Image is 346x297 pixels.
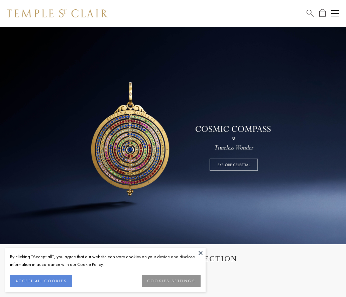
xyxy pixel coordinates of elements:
button: COOKIES SETTINGS [142,275,201,287]
a: Search [307,9,314,17]
div: By clicking “Accept all”, you agree that our website can store cookies on your device and disclos... [10,253,201,268]
img: Temple St. Clair [7,9,108,17]
button: Open navigation [331,9,339,17]
a: Open Shopping Bag [319,9,326,17]
button: ACCEPT ALL COOKIES [10,275,72,287]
